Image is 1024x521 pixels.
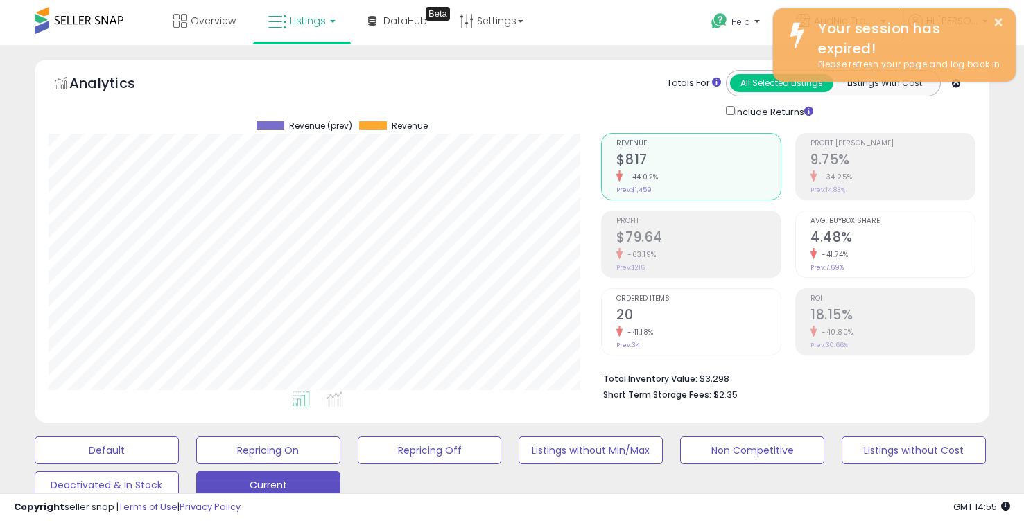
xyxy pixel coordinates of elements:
a: Privacy Policy [180,500,241,513]
button: Repricing Off [358,436,502,464]
div: Tooltip anchor [426,7,450,21]
h2: $79.64 [616,229,781,248]
small: Prev: 14.83% [810,186,845,194]
button: All Selected Listings [730,74,833,92]
li: $3,298 [603,369,965,386]
button: Current [196,471,340,499]
button: Non Competitive [680,436,824,464]
h2: 20 [616,307,781,326]
i: Get Help [711,12,728,30]
small: -40.80% [817,327,853,337]
h2: 18.15% [810,307,975,326]
small: -41.18% [623,327,654,337]
span: 2025-08-11 14:55 GMT [953,500,1010,513]
small: -44.02% [623,172,659,182]
button: Listings without Cost [842,436,986,464]
small: Prev: $1,459 [616,186,652,194]
span: Avg. Buybox Share [810,218,975,225]
span: Profit [PERSON_NAME] [810,140,975,148]
h5: Analytics [69,73,162,96]
a: Help [700,2,774,45]
small: Prev: $216 [616,263,645,272]
span: Revenue [392,121,428,131]
button: Repricing On [196,436,340,464]
small: -34.25% [817,172,853,182]
div: seller snap | | [14,501,241,514]
div: Please refresh your page and log back in [808,58,1005,71]
strong: Copyright [14,500,64,513]
small: Prev: 30.66% [810,341,848,349]
span: Ordered Items [616,295,781,303]
small: -41.74% [817,249,849,260]
span: Revenue [616,140,781,148]
b: Short Term Storage Fees: [603,389,711,400]
div: Totals For [667,77,721,90]
span: ROI [810,295,975,303]
h2: 4.48% [810,229,975,248]
small: -63.19% [623,249,657,260]
span: Overview [191,14,236,28]
span: Listings [290,14,326,28]
button: Listings With Cost [833,74,936,92]
span: DataHub [383,14,427,28]
span: Profit [616,218,781,225]
button: × [993,14,1004,31]
small: Prev: 34 [616,341,640,349]
a: Terms of Use [119,500,177,513]
div: Include Returns [715,103,830,119]
span: Help [731,16,750,28]
span: $2.35 [713,388,738,401]
h2: $817 [616,152,781,170]
button: Listings without Min/Max [519,436,663,464]
div: Your session has expired! [808,19,1005,58]
h2: 9.75% [810,152,975,170]
b: Total Inventory Value: [603,373,697,385]
span: Revenue (prev) [289,121,352,131]
small: Prev: 7.69% [810,263,844,272]
button: Deactivated & In Stock [35,471,179,499]
button: Default [35,436,179,464]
